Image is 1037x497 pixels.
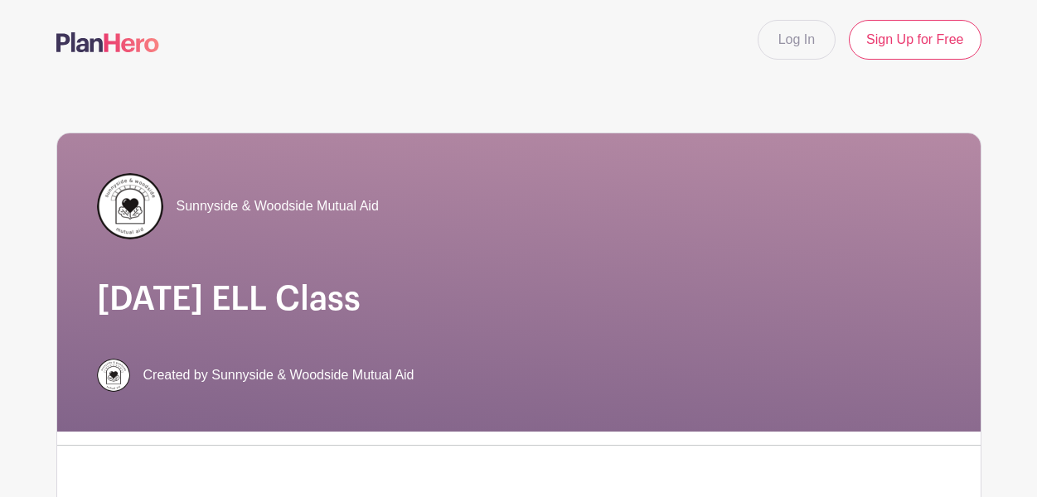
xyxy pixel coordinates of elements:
span: Created by Sunnyside & Woodside Mutual Aid [143,365,414,385]
img: 256.png [97,173,163,239]
img: logo-507f7623f17ff9eddc593b1ce0a138ce2505c220e1c5a4e2b4648c50719b7d32.svg [56,32,159,52]
h1: [DATE] ELL Class [97,279,941,319]
a: Log In [758,20,836,60]
img: 256.png [97,359,130,392]
span: Sunnyside & Woodside Mutual Aid [177,196,379,216]
a: Sign Up for Free [849,20,981,60]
